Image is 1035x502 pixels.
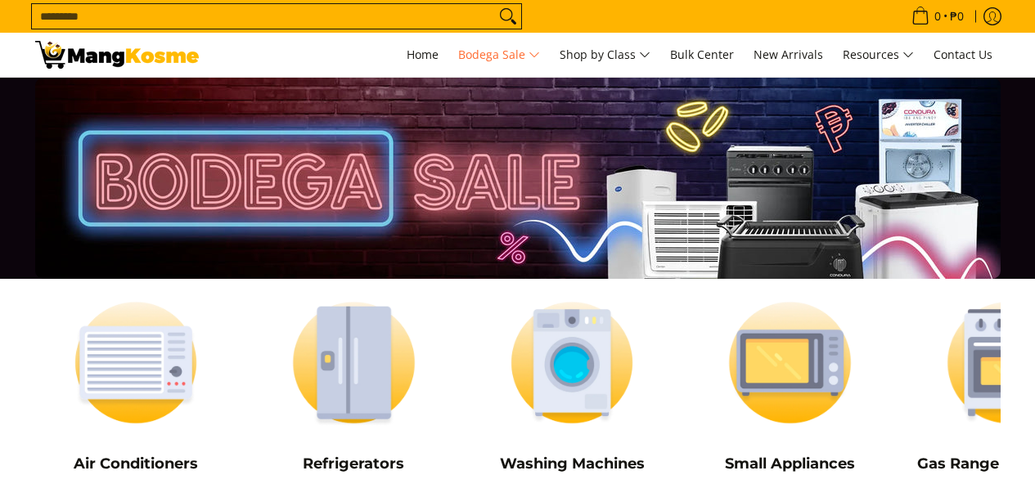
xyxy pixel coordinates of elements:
img: Washing Machines [471,287,673,438]
a: Contact Us [925,33,1001,77]
button: Search [495,4,521,29]
a: Bodega Sale [450,33,548,77]
img: Air Conditioners [35,287,237,438]
span: Bodega Sale [458,45,540,65]
span: New Arrivals [754,47,823,62]
span: Bulk Center [670,47,734,62]
span: • [907,7,969,25]
a: New Arrivals [745,33,831,77]
span: 0 [932,11,943,22]
span: ₱0 [947,11,966,22]
a: Resources [835,33,922,77]
span: Contact Us [934,47,992,62]
h5: Washing Machines [471,455,673,473]
h5: Refrigerators [253,455,455,473]
nav: Main Menu [215,33,1001,77]
img: Small Appliances [689,287,891,438]
span: Shop by Class [560,45,650,65]
span: Home [407,47,439,62]
a: Washing Machines Washing Machines [471,287,673,485]
img: Refrigerators [253,287,455,438]
a: Bulk Center [662,33,742,77]
a: Small Appliances Small Appliances [689,287,891,485]
a: Refrigerators Refrigerators [253,287,455,485]
img: Bodega Sale l Mang Kosme: Cost-Efficient &amp; Quality Home Appliances [35,41,199,69]
h5: Air Conditioners [35,455,237,473]
a: Air Conditioners Air Conditioners [35,287,237,485]
a: Shop by Class [551,33,659,77]
span: Resources [843,45,914,65]
a: Home [398,33,447,77]
h5: Small Appliances [689,455,891,473]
